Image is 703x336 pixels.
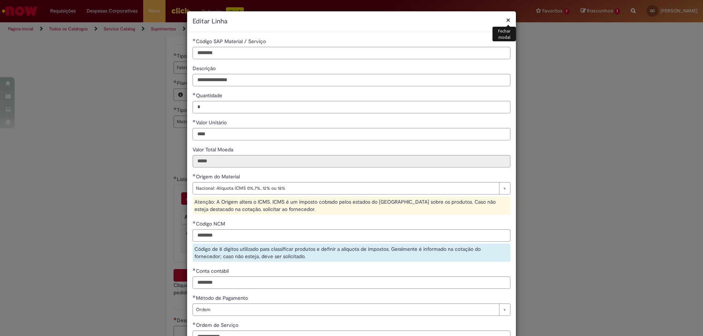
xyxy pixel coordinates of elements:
[193,38,196,41] span: Obrigatório Preenchido
[193,174,196,177] span: Obrigatório Preenchido
[196,119,228,126] span: Valor Unitário
[196,38,267,45] span: Código SAP Material / Serviço
[193,65,217,72] span: Descrição
[196,268,230,274] span: Conta contábil
[196,182,495,194] span: Nacional: Alíquota ICMS 0%,7%, 12% ou 18%
[506,16,510,24] button: Fechar modal
[193,128,510,140] input: Valor Unitário
[193,17,510,26] h2: Editar Linha
[196,295,249,301] span: Método de Pagamento
[196,92,224,99] span: Quantidade
[193,221,196,224] span: Obrigatório Preenchido
[193,101,510,113] input: Quantidade
[193,276,510,289] input: Conta contábil
[193,146,235,153] span: Somente leitura - Valor Total Moeda
[193,196,510,215] div: Atenção: A Origem altera o ICMS. ICMS é um imposto cobrado pelos estados do [GEOGRAPHIC_DATA] sob...
[196,173,241,180] span: Origem do Material
[193,243,510,262] div: Código de 8 dígitos utilizado para classificar produtos e definir a alíquota de impostos. Geralme...
[196,220,227,227] span: Código NCM
[193,74,510,86] input: Descrição
[193,268,196,271] span: Obrigatório Preenchido
[193,229,510,242] input: Código NCM
[492,27,516,41] div: Fechar modal
[193,47,510,59] input: Código SAP Material / Serviço
[193,322,196,325] span: Obrigatório Preenchido
[193,155,510,167] input: Valor Total Moeda
[193,93,196,95] span: Obrigatório Preenchido
[193,120,196,122] span: Obrigatório Preenchido
[196,304,495,316] span: Ordem
[196,322,240,328] span: Ordem de Serviço
[193,295,196,298] span: Obrigatório Preenchido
